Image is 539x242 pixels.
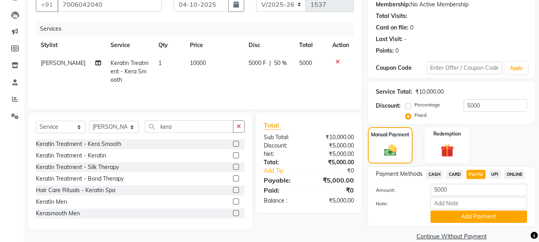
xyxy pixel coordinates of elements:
span: 10000 [190,59,206,67]
div: ₹5,000.00 [309,150,360,158]
span: Payment Methods [376,170,423,178]
img: _cash.svg [380,143,401,157]
label: Note: [370,200,424,207]
div: ₹0 [309,185,360,195]
th: Action [328,36,354,54]
div: ₹5,000.00 [309,158,360,167]
div: Points: [376,47,394,55]
div: Keratin Treatment - Silk Therapy [36,163,119,171]
label: Redemption [433,130,461,138]
div: Discount: [376,102,401,110]
th: Qty [154,36,186,54]
th: Price [185,36,244,54]
div: 0 [410,24,413,32]
div: Keratin Treatment - Kera Smooth [36,140,121,148]
div: Payable: [258,175,309,185]
div: Keratin Treatment - Keratin [36,151,106,160]
span: 5000 F [249,59,266,67]
button: Apply [505,62,528,74]
div: Discount: [258,142,309,150]
div: Sub Total: [258,133,309,142]
span: | [269,59,271,67]
div: ₹10,000.00 [309,133,360,142]
img: _gift.svg [436,142,458,159]
div: No Active Membership [376,0,527,9]
div: Card on file: [376,24,409,32]
div: 0 [395,47,399,55]
th: Service [106,36,154,54]
a: Continue Without Payment [369,232,533,241]
span: Keratin Treatment - Kera Smooth [111,59,148,83]
input: Add Note [430,197,527,209]
th: Total [294,36,328,54]
input: Search or Scan [145,120,233,133]
span: CASH [426,170,443,179]
div: Paid: [258,185,309,195]
th: Stylist [36,36,106,54]
div: Net: [258,150,309,158]
input: Amount [430,184,527,196]
div: Hair Care Rituals - Keratin Spa [36,186,115,195]
div: Kerasmooth Men [36,209,80,218]
span: CARD [446,170,463,179]
a: Add Tip [258,167,317,175]
div: Service Total: [376,88,412,96]
label: Fixed [415,112,426,119]
span: 1 [158,59,162,67]
label: Manual Payment [371,131,409,138]
div: Services [37,22,360,36]
div: ₹5,000.00 [309,175,360,185]
span: 50 % [274,59,287,67]
span: [PERSON_NAME] [41,59,85,67]
div: ₹0 [318,167,360,175]
div: Balance : [258,197,309,205]
div: Total: [258,158,309,167]
span: UPI [489,170,501,179]
span: PayTM [466,170,486,179]
label: Percentage [415,101,440,108]
span: Total [264,121,282,130]
span: ONLINE [504,170,525,179]
th: Disc [244,36,294,54]
span: 5000 [299,59,312,67]
div: Keratin Treatment - Bond Therapy [36,175,124,183]
div: Membership: [376,0,411,9]
div: - [404,35,407,43]
button: Add Payment [430,211,527,223]
label: Amount: [370,187,424,194]
input: Enter Offer / Coupon Code [426,62,502,74]
div: ₹5,000.00 [309,142,360,150]
div: Last Visit: [376,35,403,43]
div: Keratin Men [36,198,67,206]
div: Total Visits: [376,12,407,20]
div: ₹10,000.00 [415,88,444,96]
div: ₹5,000.00 [309,197,360,205]
div: Coupon Code [376,64,426,72]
